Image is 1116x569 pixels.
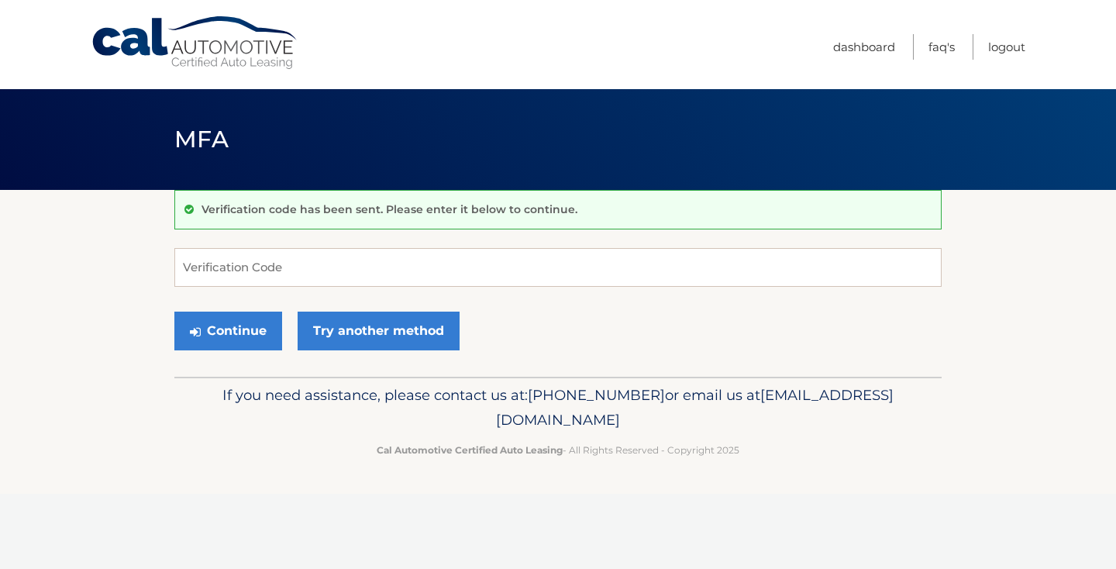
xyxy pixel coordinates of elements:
input: Verification Code [174,248,942,287]
strong: Cal Automotive Certified Auto Leasing [377,444,563,456]
a: Logout [988,34,1025,60]
span: [EMAIL_ADDRESS][DOMAIN_NAME] [496,386,894,429]
p: If you need assistance, please contact us at: or email us at [184,383,932,433]
a: FAQ's [928,34,955,60]
a: Cal Automotive [91,16,300,71]
p: - All Rights Reserved - Copyright 2025 [184,442,932,458]
p: Verification code has been sent. Please enter it below to continue. [201,202,577,216]
a: Try another method [298,312,460,350]
span: [PHONE_NUMBER] [528,386,665,404]
a: Dashboard [833,34,895,60]
span: MFA [174,125,229,153]
button: Continue [174,312,282,350]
